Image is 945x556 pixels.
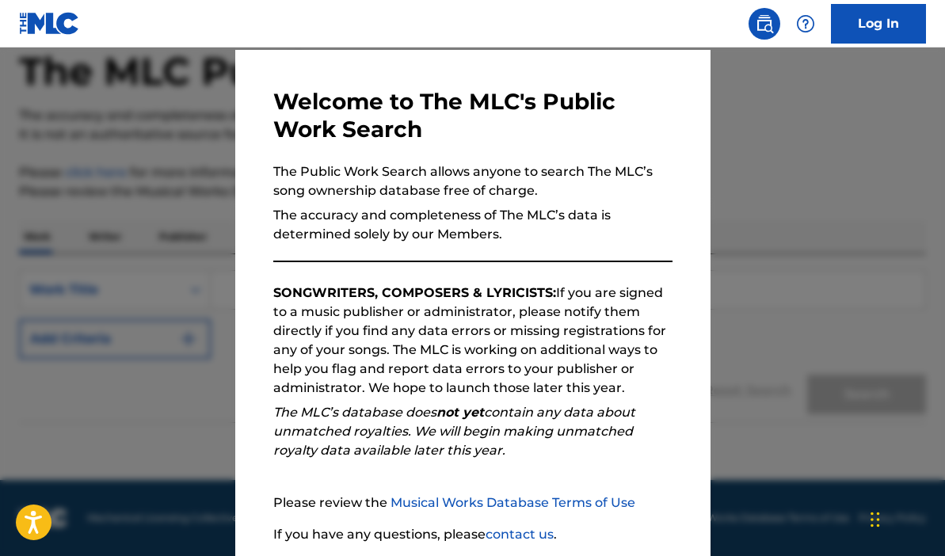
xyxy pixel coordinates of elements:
div: Help [790,8,821,40]
img: search [755,14,774,33]
div: Drag [871,496,880,543]
strong: not yet [436,405,484,420]
a: Log In [831,4,926,44]
strong: SONGWRITERS, COMPOSERS & LYRICISTS: [273,285,556,300]
p: The accuracy and completeness of The MLC’s data is determined solely by our Members. [273,206,673,244]
a: Public Search [749,8,780,40]
p: The Public Work Search allows anyone to search The MLC’s song ownership database free of charge. [273,162,673,200]
a: Musical Works Database Terms of Use [391,495,635,510]
img: MLC Logo [19,12,80,35]
h3: Welcome to The MLC's Public Work Search [273,88,673,143]
iframe: Chat Widget [866,480,945,556]
p: If you are signed to a music publisher or administrator, please notify them directly if you find ... [273,284,673,398]
a: contact us [486,527,554,542]
img: help [796,14,815,33]
p: If you have any questions, please . [273,525,673,544]
p: Please review the [273,493,673,512]
em: The MLC’s database does contain any data about unmatched royalties. We will begin making unmatche... [273,405,635,458]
